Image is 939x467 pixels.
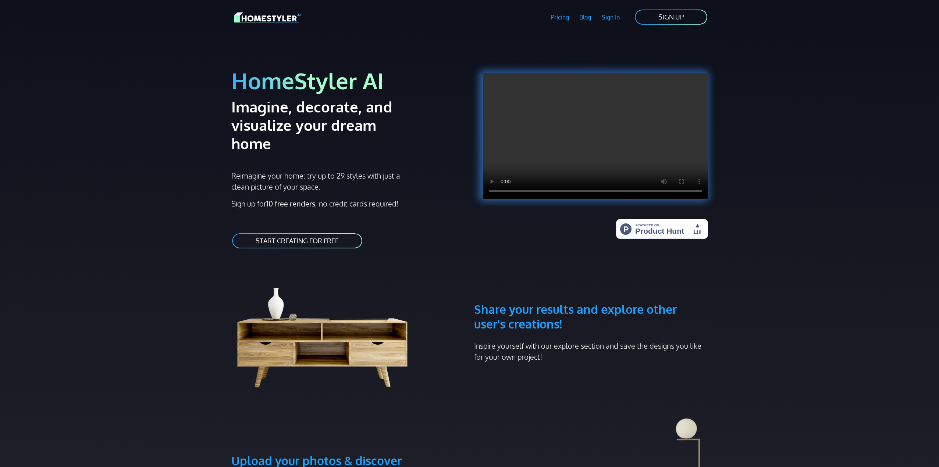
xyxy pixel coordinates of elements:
a: Blog [574,9,597,26]
strong: 10 free renders [266,199,315,208]
img: HomeStyler AI logo [234,11,300,24]
h3: Share your results and explore other user's creations! [474,267,708,331]
img: living room cabinet [231,267,425,392]
h1: HomeStyler AI [231,67,465,94]
p: Reimagine your home: try up to 29 styles with just a clean picture of your space. [231,170,407,192]
p: Inspire yourself with our explore section and save the designs you like for your own project! [474,340,708,362]
a: START CREATING FOR FREE [231,233,363,249]
a: SIGN UP [634,9,708,25]
p: Sign up for , no credit cards required! [231,198,465,209]
h2: Imagine, decorate, and visualize your dream home [231,97,419,152]
a: Sign In [597,9,625,26]
img: HomeStyler AI - Interior Design Made Easy: One Click to Your Dream Home | Product Hunt [616,219,708,239]
a: Pricing [545,9,574,26]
